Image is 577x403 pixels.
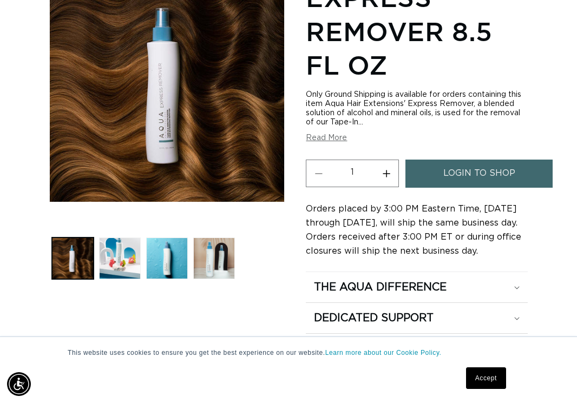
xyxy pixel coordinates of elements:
summary: The Aqua Difference [306,272,528,302]
a: login to shop [405,160,553,187]
h2: Dedicated Support [314,311,434,325]
a: Learn more about our Cookie Policy. [325,349,442,356]
p: This website uses cookies to ensure you get the best experience on our website. [68,348,509,358]
span: login to shop [443,160,515,187]
button: Load image 4 in gallery view [193,237,235,279]
h2: The Aqua Difference [314,280,447,294]
div: Accessibility Menu [7,372,31,396]
summary: Dedicated Support [306,303,528,333]
iframe: Chat Widget [523,351,577,403]
span: Orders placed by 3:00 PM Eastern Time, [DATE] through [DATE], will ship the same business day. Or... [306,204,521,255]
button: Load image 2 in gallery view [99,237,141,279]
button: Read More [306,134,347,143]
div: Only Ground Shipping is available for orders containing this item Aqua Hair Extensions' Express R... [306,90,528,127]
a: Accept [466,367,506,389]
button: Load image 1 in gallery view [52,237,94,279]
button: Load image 3 in gallery view [146,237,188,279]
